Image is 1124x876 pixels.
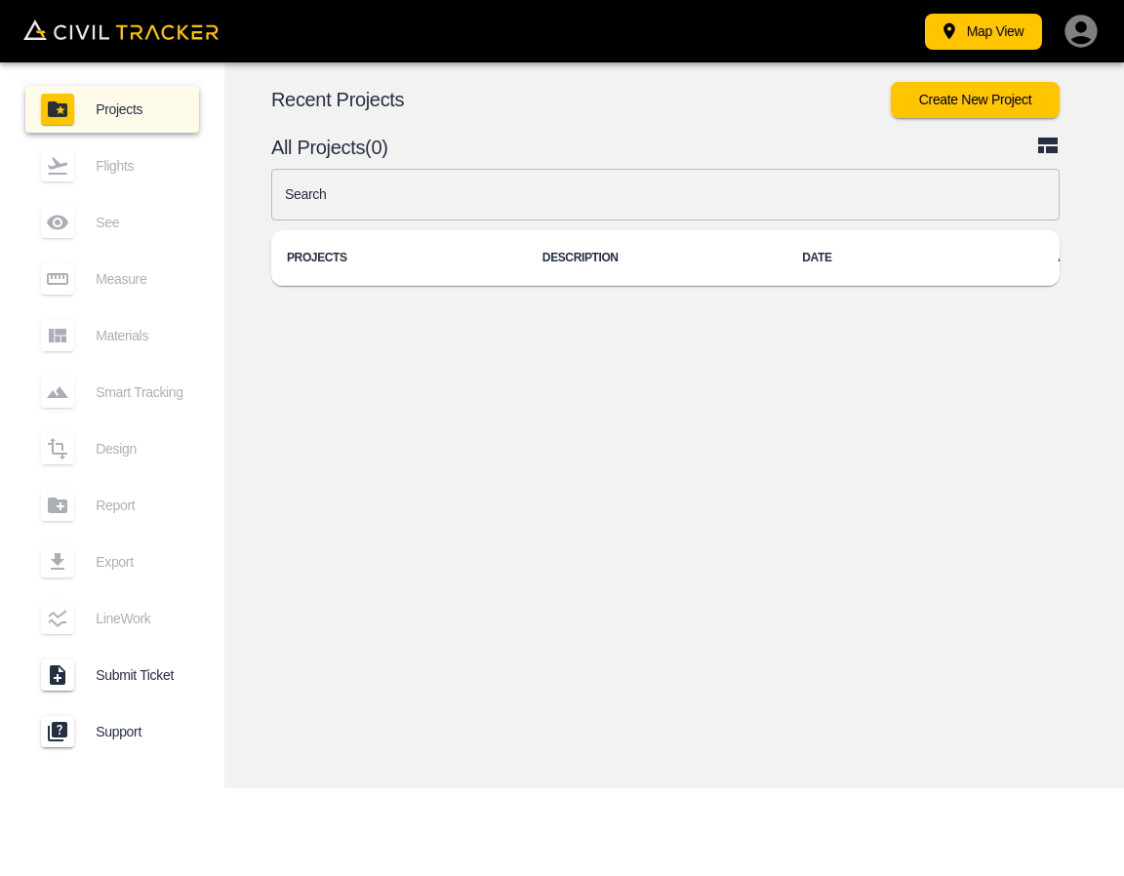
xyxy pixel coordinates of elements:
th: PROJECTS [271,230,527,286]
a: Submit Ticket [25,652,199,698]
button: Map View [925,14,1042,50]
th: DATE [786,230,1042,286]
p: Recent Projects [271,92,891,107]
a: Projects [25,86,199,133]
a: Support [25,708,199,755]
span: Projects [96,101,183,117]
img: Civil Tracker [23,20,219,40]
button: Create New Project [891,82,1060,118]
th: DESCRIPTION [527,230,786,286]
span: Support [96,724,183,739]
p: All Projects(0) [271,139,1036,155]
span: Submit Ticket [96,667,183,683]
